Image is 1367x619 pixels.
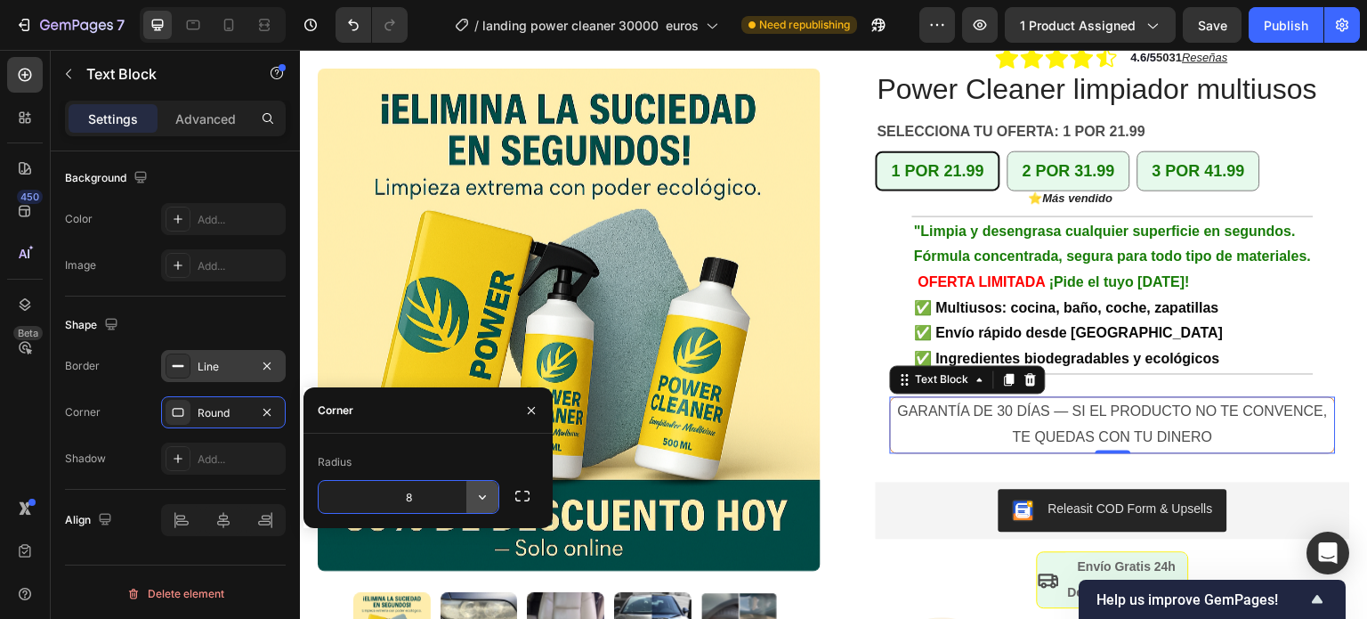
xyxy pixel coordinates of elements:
strong: Más vendido [743,141,813,154]
div: Text Block [612,322,673,338]
div: Corner [65,404,101,420]
p: GARANTÍA DE 30 DÍAS — SI EL PRODUCTO NO TE CONVENCE, TE QUEDAS CON TU DINERO [593,349,1033,401]
div: Delete element [126,583,224,605]
span: 2 POR 31.99 [723,111,815,129]
div: Line [198,359,249,375]
iframe: Design area [300,50,1367,619]
strong: ✅ Multiusos: cocina, baño, coche, zapatillas [614,249,919,265]
div: Add... [198,258,281,274]
div: 450 [17,190,43,204]
button: Releasit COD Form & Upsells [699,439,927,482]
button: 7 [7,7,133,43]
span: Need republishing [759,17,850,33]
span: 1 product assigned [1020,16,1136,35]
span: landing power cleaner 30000 euros [482,16,699,35]
strong: Devolución Gratuita [768,535,886,550]
legend: SELECCIONA TU OFERTA: 1 POR 21.99 [576,69,847,94]
div: Color [65,211,93,227]
strong: OFERTA LIMITADA [619,224,746,239]
span: Save [1198,18,1227,33]
div: Round [198,405,249,421]
div: Add... [198,212,281,228]
p: Settings [88,110,138,128]
span: / [474,16,479,35]
div: Open Intercom Messenger [1306,532,1349,574]
strong: ✅ Envío rápido desde [GEOGRAPHIC_DATA] [614,275,923,290]
span: 1 POR 21.99 [592,111,684,129]
input: Auto [319,481,498,513]
div: Undo/Redo [336,7,408,43]
div: Image [65,257,96,273]
div: Shadow [65,451,106,467]
div: Align [65,509,116,533]
button: Save [1183,7,1242,43]
div: Shape [65,314,122,338]
div: Publish [1264,16,1308,35]
p: ⭐ [729,141,1048,155]
div: Beta [13,326,43,340]
span: 3 POR 41.99 [853,111,945,129]
div: Add... [198,452,281,468]
strong: ✅ Ingredientes biodegradables y ecológicos [614,301,920,316]
div: Background [65,167,151,191]
div: Border [65,358,100,374]
div: Radius [318,454,352,470]
strong: ¡Pide el tuyo [DATE]! [749,224,890,239]
div: Releasit COD Form & Upsells [748,450,913,468]
button: 1 product assigned [1005,7,1176,43]
button: Delete element [65,580,286,608]
button: Publish [1249,7,1323,43]
strong: "Limpia y desengrasa cualquier superficie en segundos. [614,173,996,188]
p: Advanced [175,110,236,128]
strong: Envío Gratis 24h [778,509,876,524]
p: 7 [117,14,125,36]
p: Text Block [86,63,238,85]
div: Rich Text Editor. Editing area: main [590,346,1036,403]
span: Help us improve GemPages! [1096,591,1306,608]
button: Show survey - Help us improve GemPages! [1096,589,1328,610]
div: Corner [318,403,353,419]
img: CKKYs5695_ICEAE=.webp [713,450,734,471]
strong: Fórmula concentrada, segura para todo tipo de materiales. [614,198,1011,213]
